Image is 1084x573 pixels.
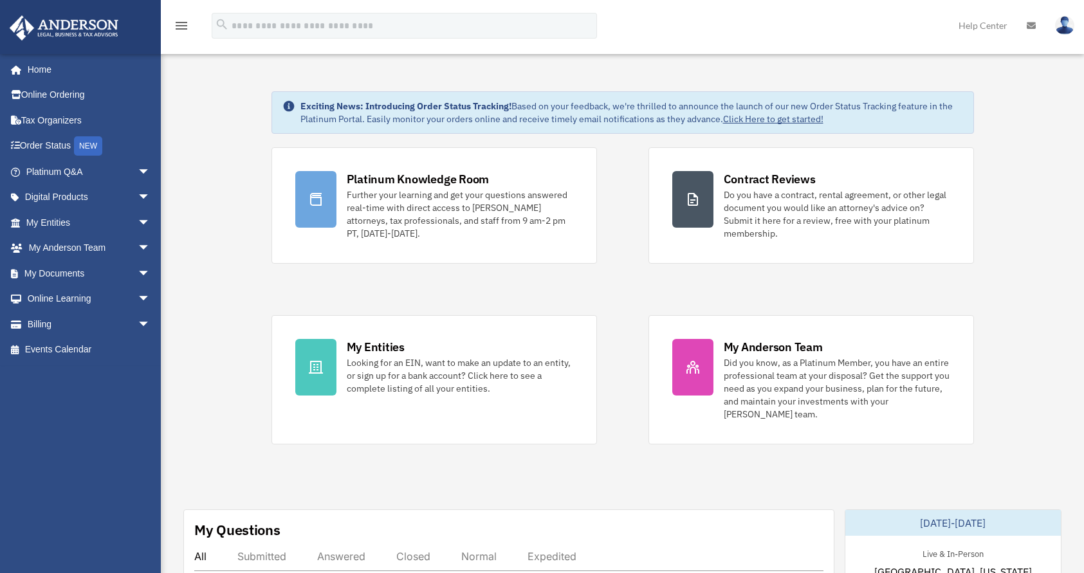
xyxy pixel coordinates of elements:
[138,286,163,313] span: arrow_drop_down
[237,550,286,563] div: Submitted
[1055,16,1074,35] img: User Pic
[724,356,950,421] div: Did you know, as a Platinum Member, you have an entire professional team at your disposal? Get th...
[138,235,163,262] span: arrow_drop_down
[138,260,163,287] span: arrow_drop_down
[9,133,170,159] a: Order StatusNEW
[9,159,170,185] a: Platinum Q&Aarrow_drop_down
[9,286,170,312] a: Online Learningarrow_drop_down
[215,17,229,32] i: search
[138,311,163,338] span: arrow_drop_down
[9,311,170,337] a: Billingarrow_drop_down
[138,185,163,211] span: arrow_drop_down
[347,339,405,355] div: My Entities
[724,339,823,355] div: My Anderson Team
[74,136,102,156] div: NEW
[724,171,816,187] div: Contract Reviews
[271,147,597,264] a: Platinum Knowledge Room Further your learning and get your questions answered real-time with dire...
[9,107,170,133] a: Tax Organizers
[194,550,207,563] div: All
[300,100,511,112] strong: Exciting News: Introducing Order Status Tracking!
[138,159,163,185] span: arrow_drop_down
[9,57,163,82] a: Home
[724,188,950,240] div: Do you have a contract, rental agreement, or other legal document you would like an attorney's ad...
[396,550,430,563] div: Closed
[138,210,163,236] span: arrow_drop_down
[347,356,573,395] div: Looking for an EIN, want to make an update to an entity, or sign up for a bank account? Click her...
[648,315,974,444] a: My Anderson Team Did you know, as a Platinum Member, you have an entire professional team at your...
[9,260,170,286] a: My Documentsarrow_drop_down
[9,185,170,210] a: Digital Productsarrow_drop_down
[194,520,280,540] div: My Questions
[347,171,490,187] div: Platinum Knowledge Room
[174,18,189,33] i: menu
[174,23,189,33] a: menu
[347,188,573,240] div: Further your learning and get your questions answered real-time with direct access to [PERSON_NAM...
[9,82,170,108] a: Online Ordering
[912,546,994,559] div: Live & In-Person
[9,210,170,235] a: My Entitiesarrow_drop_down
[9,337,170,363] a: Events Calendar
[9,235,170,261] a: My Anderson Teamarrow_drop_down
[300,100,963,125] div: Based on your feedback, we're thrilled to announce the launch of our new Order Status Tracking fe...
[528,550,576,563] div: Expedited
[6,15,122,41] img: Anderson Advisors Platinum Portal
[648,147,974,264] a: Contract Reviews Do you have a contract, rental agreement, or other legal document you would like...
[271,315,597,444] a: My Entities Looking for an EIN, want to make an update to an entity, or sign up for a bank accoun...
[317,550,365,563] div: Answered
[461,550,497,563] div: Normal
[845,510,1061,536] div: [DATE]-[DATE]
[723,113,823,125] a: Click Here to get started!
